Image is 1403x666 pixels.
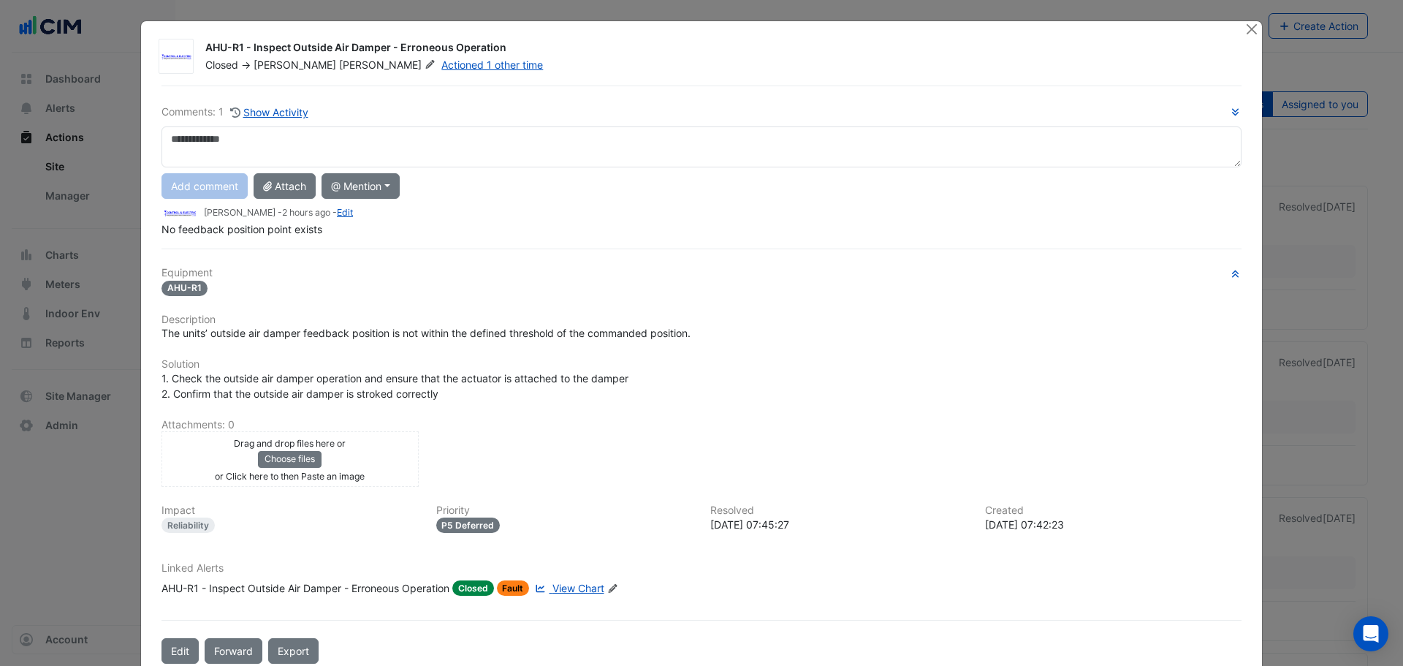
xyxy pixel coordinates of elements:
[552,582,604,594] span: View Chart
[161,518,215,533] div: Reliability
[282,207,330,218] span: 2025-08-11 07:45:24
[161,419,1242,431] h6: Attachments: 0
[985,504,1242,517] h6: Created
[161,504,419,517] h6: Impact
[452,580,494,596] span: Closed
[322,173,400,199] button: @ Mention
[1244,21,1259,37] button: Close
[205,40,1227,58] div: AHU-R1 - Inspect Outside Air Damper - Erroneous Operation
[161,223,322,235] span: No feedback position point exists
[161,372,628,400] span: 1. Check the outside air damper operation and ensure that the actuator is attached to the damper ...
[710,504,967,517] h6: Resolved
[161,267,1242,279] h6: Equipment
[441,58,543,71] a: Actioned 1 other time
[532,580,604,596] a: View Chart
[161,580,449,596] div: AHU-R1 - Inspect Outside Air Damper - Erroneous Operation
[229,104,309,121] button: Show Activity
[254,173,316,199] button: Attach
[161,638,199,664] button: Edit
[258,451,322,467] button: Choose files
[161,205,198,222] img: Control & Electric
[254,58,336,71] span: [PERSON_NAME]
[161,281,208,296] span: AHU-R1
[436,504,693,517] h6: Priority
[205,638,262,664] button: Forward
[204,206,353,219] small: [PERSON_NAME] - -
[241,58,251,71] span: ->
[161,314,1242,326] h6: Description
[436,518,501,533] div: P5 Deferred
[161,562,1242,575] h6: Linked Alerts
[710,517,967,532] div: [DATE] 07:45:27
[159,50,193,64] img: Control & Electric
[234,438,346,449] small: Drag and drop files here or
[339,58,438,72] span: [PERSON_NAME]
[215,471,365,482] small: or Click here to then Paste an image
[268,638,319,664] a: Export
[607,583,618,594] fa-icon: Edit Linked Alerts
[337,207,353,218] a: Edit
[161,358,1242,371] h6: Solution
[161,327,691,339] span: The units’ outside air damper feedback position is not within the defined threshold of the comman...
[985,517,1242,532] div: [DATE] 07:42:23
[1353,616,1388,651] div: Open Intercom Messenger
[497,580,530,596] span: Fault
[161,104,309,121] div: Comments: 1
[205,58,238,71] span: Closed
